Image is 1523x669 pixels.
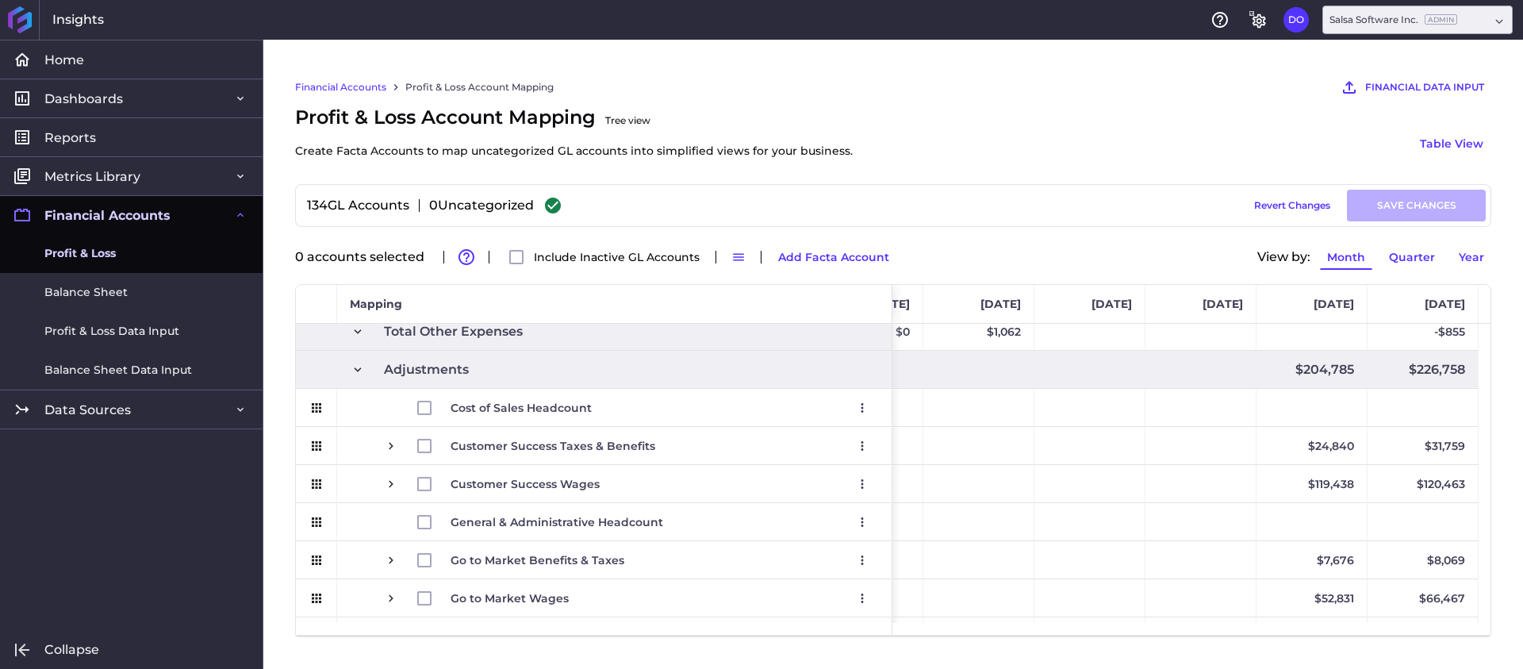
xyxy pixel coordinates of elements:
[350,297,402,311] span: Mapping
[451,466,600,502] span: Customer Success Wages
[296,579,892,617] div: Press SPACE to select this row.
[384,313,523,350] span: Total Other Expenses
[850,395,875,421] button: User Menu
[44,52,84,68] span: Home
[1368,465,1479,502] div: $120,463
[296,465,892,503] div: Press SPACE to select this row.
[296,427,892,465] div: Press SPACE to select this row.
[1412,131,1491,156] button: Table View
[1256,351,1368,388] div: $204,785
[1333,71,1491,103] button: FINANCIAL DATA INPUT
[1314,297,1354,311] span: [DATE]
[1368,313,1479,350] div: -$855
[44,90,123,107] span: Dashboards
[296,503,892,541] div: Press SPACE to select this row.
[1425,297,1465,311] span: [DATE]
[1425,14,1457,25] ins: Admin
[451,428,655,464] span: Customer Success Taxes & Benefits
[451,504,663,540] span: General & Administrative Headcount
[44,641,99,658] span: Collapse
[44,362,192,379] span: Balance Sheet Data Input
[44,284,128,301] span: Balance Sheet
[1245,7,1271,33] button: General Settings
[44,402,131,418] span: Data Sources
[1283,7,1309,33] button: User Menu
[429,199,534,212] div: 0 Uncategorized
[1256,541,1368,579] div: $7,676
[1368,541,1479,579] div: $8,069
[44,245,116,262] span: Profit & Loss
[850,471,875,497] button: User Menu
[1368,351,1479,388] div: $226,758
[605,114,650,126] ins: Tree view
[44,207,171,224] span: Financial Accounts
[1382,244,1442,270] button: Quarter
[451,542,624,579] span: Go to Market Benefits & Taxes
[850,586,875,611] button: User Menu
[1256,465,1368,502] div: $119,438
[1091,297,1132,311] span: [DATE]
[384,352,469,388] span: Adjustments
[296,541,892,579] div: Press SPACE to select this row.
[1256,579,1368,617] div: $52,831
[451,580,569,617] span: Go to Market Wages
[1452,244,1491,270] button: Year
[850,433,875,459] button: User Menu
[1207,7,1233,33] button: Help
[850,509,875,535] button: User Menu
[1368,427,1479,464] div: $31,759
[44,129,96,146] span: Reports
[295,103,853,160] span: Profit & Loss Account Mapping
[1368,579,1479,617] div: $66,467
[1247,190,1337,221] button: Revert Changes
[296,389,892,427] div: Press SPACE to select this row.
[451,618,570,655] span: Payroll Canada Cash
[1322,6,1513,34] div: Dropdown select
[1329,13,1457,27] div: Salsa Software Inc.
[295,141,853,160] p: Create Facta Accounts to map uncategorized GL accounts into simplified views for your business.
[771,244,896,270] button: Add Facta Account
[296,617,892,656] div: Press SPACE to select this row.
[1203,297,1243,311] span: [DATE]
[1257,251,1310,263] span: View by:
[1256,427,1368,464] div: $24,840
[295,80,386,94] a: Financial Accounts
[301,199,409,212] div: 134 GL Accounts
[44,323,179,340] span: Profit & Loss Data Input
[295,251,434,263] div: 0 accounts selected
[1320,244,1372,270] button: Month
[44,168,140,185] span: Metrics Library
[923,313,1034,350] div: $1,062
[534,252,700,263] span: Include Inactive GL Accounts
[451,390,592,426] span: Cost of Sales Headcount
[850,548,875,573] button: User Menu
[405,80,554,94] a: Profit & Loss Account Mapping
[980,297,1021,311] span: [DATE]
